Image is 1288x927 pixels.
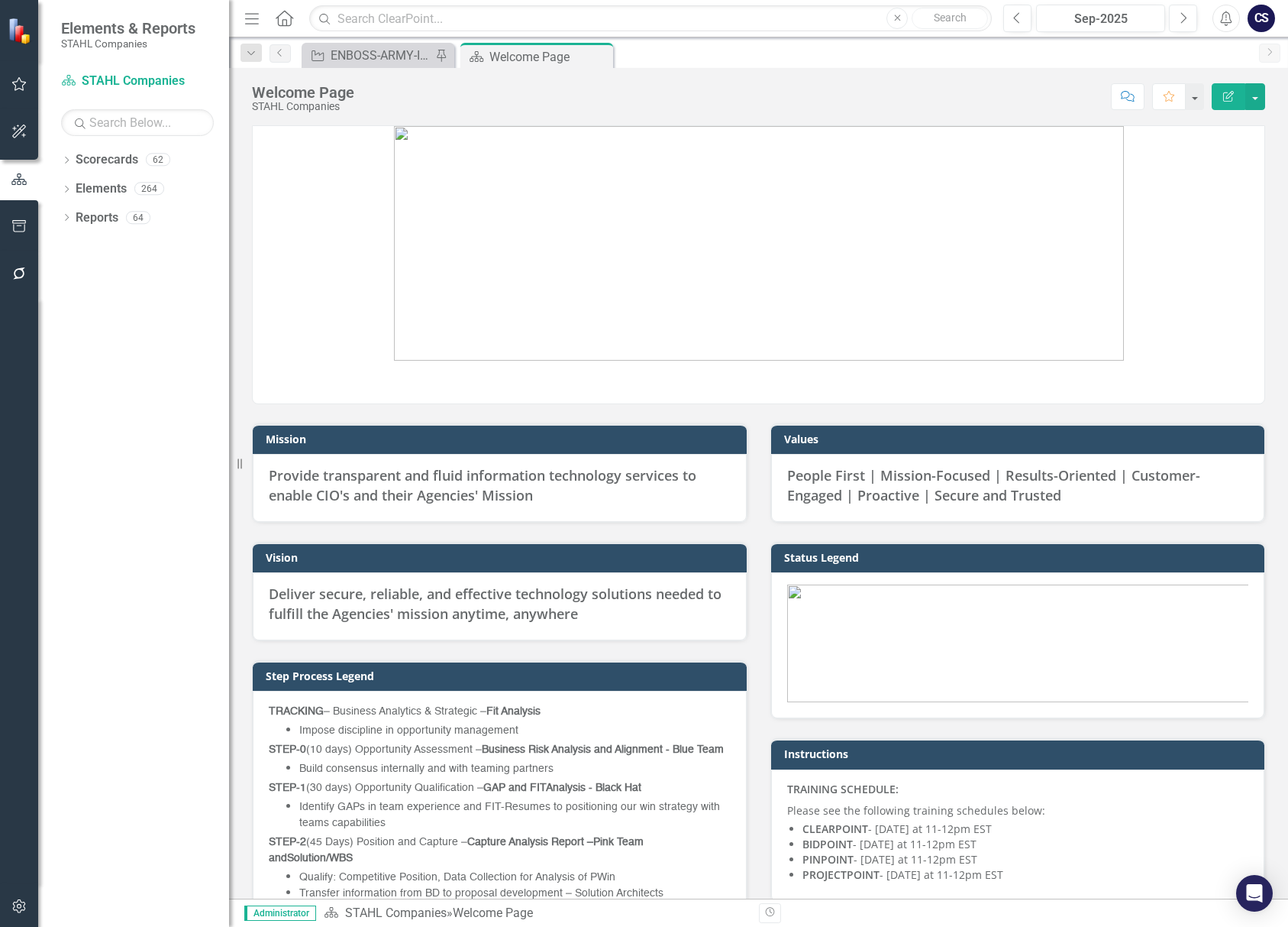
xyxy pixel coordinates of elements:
[269,744,306,755] strong: STEP-0
[784,433,1257,445] h3: Values
[299,763,554,774] span: Build consensus internally and with teaming partners
[269,783,641,793] span: (30 days) Opportunity Qualification –
[61,73,214,90] a: STAHL Companies
[802,867,880,882] strong: PROJECTPOINT
[1248,5,1275,32] button: CS
[299,888,663,899] span: Transfer information from BD to proposal development – Solution Architects
[453,906,533,920] div: Welcome Page
[787,585,1249,702] img: image%20v3.png
[126,211,150,224] div: 64
[802,822,868,836] strong: CLEARPOINT
[269,783,306,793] strong: STEP-1
[324,905,747,922] div: »
[8,18,34,44] img: ClearPoint Strategy
[546,783,641,793] strong: Analysis - Black Hat
[266,552,739,563] h3: Vision
[1236,875,1273,912] div: Open Intercom Messenger
[269,706,324,717] strong: TRACKING
[134,183,164,196] div: 264
[331,46,431,65] div: ENBOSS-ARMY-ITES3 SB-221122 (Army National Guard ENBOSS Support Service Sustainment, Enhancement,...
[305,46,431,65] a: ENBOSS-ARMY-ITES3 SB-221122 (Army National Guard ENBOSS Support Service Sustainment, Enhancement,...
[482,744,724,755] strong: Business Risk Analysis and Alignment - Blue Team
[299,725,518,736] span: Impose discipline in opportunity management
[486,706,541,717] strong: Fit Analysis
[269,466,696,504] span: Provide transparent and fluid information technology services to enable CIO's and their Agencies'...
[287,853,353,864] strong: Solution/WBS
[309,5,992,32] input: Search ClearPoint...
[467,837,584,848] strong: Capture Analysis Report
[266,670,739,682] h3: Step Process Legend
[76,180,127,198] a: Elements
[802,852,1249,867] li: - [DATE] at 11-12pm EST
[306,837,353,848] span: (45 Days)
[489,47,609,66] div: Welcome Page
[1041,10,1160,28] div: Sep-2025
[252,84,354,101] div: Welcome Page
[345,906,447,920] a: STAHL Companies
[483,783,546,793] strong: GAP and FIT
[802,837,853,851] strong: BIDPOINT
[61,19,195,37] span: Elements & Reports
[76,151,138,169] a: Scorecards
[587,837,593,848] strong: –
[802,867,1249,883] li: - [DATE] at 11-12pm EST
[61,37,195,50] small: STAHL Companies
[252,101,354,112] div: STAHL Companies
[802,852,854,867] strong: PINPOINT
[787,782,899,796] strong: TRAINING SCHEDULE:
[784,748,1257,760] h3: Instructions
[269,585,721,623] span: Deliver secure, reliable, and effective technology solutions needed to fulfill the Agencies' miss...
[934,11,967,24] span: Search
[269,837,593,848] span: Position and Capture –
[784,552,1257,563] h3: Status Legend
[61,109,214,136] input: Search Below...
[394,126,1124,361] img: image%20v4.png
[299,872,615,883] span: Qualify: Competitive Position, Data Collection for Analysis of PWin
[787,466,1200,504] span: People First | Mission-Focused | Results-Oriented | Customer-Engaged | Proactive | Secure and Tru...
[299,802,720,828] span: Identify GAPs in team experience and FIT-Resumes to positioning our win strategy with teams capab...
[269,837,306,848] strong: STEP-2
[146,154,170,167] div: 62
[1036,5,1165,32] button: Sep-2025
[269,744,724,755] span: (10 days) Opportunity Assessment –
[802,822,1249,837] li: - [DATE] at 11-12pm EST
[269,837,644,864] strong: Pink Team and
[802,837,1249,852] li: - [DATE] at 11-12pm EST
[244,906,316,921] span: Administrator
[787,800,1249,818] p: Please see the following training schedules below:
[266,433,739,445] h3: Mission
[269,706,541,717] span: – Business Analytics & Strategic –
[76,209,118,227] a: Reports
[912,8,988,29] button: Search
